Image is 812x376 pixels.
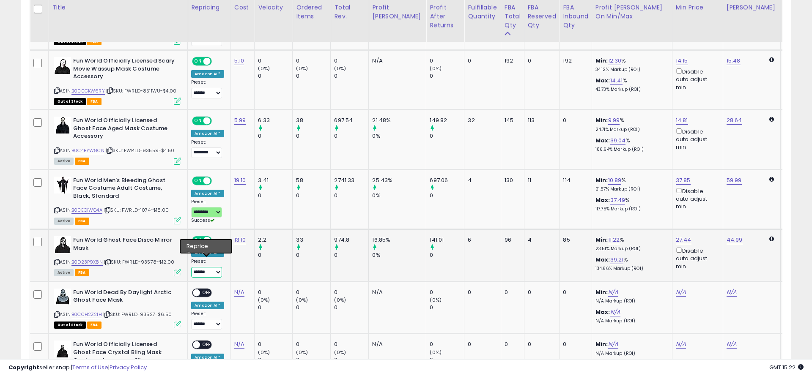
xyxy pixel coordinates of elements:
[676,57,688,65] a: 14.15
[563,236,585,244] div: 85
[71,147,104,154] a: B0C4BYW8CN
[676,340,686,349] a: N/A
[258,251,292,259] div: 0
[234,3,251,12] div: Cost
[676,288,686,297] a: N/A
[430,3,461,30] div: Profit After Returns
[334,177,368,184] div: 2741.33
[334,72,368,80] div: 0
[769,363,804,371] span: 2025-10-7 15:22 GMT
[234,57,244,65] a: 5.10
[595,137,666,153] div: %
[595,87,666,93] p: 43.73% Markup (ROI)
[191,79,224,98] div: Preset:
[54,117,71,134] img: 41Bh5yXYblL._SL40_.jpg
[372,236,426,244] div: 16.85%
[103,311,172,318] span: | SKU: FWRLD-93527-$6.50
[258,65,270,72] small: (0%)
[727,176,742,185] a: 59.99
[528,289,553,296] div: 0
[75,269,89,276] span: FBA
[676,67,716,91] div: Disable auto adjust min
[193,237,203,244] span: ON
[258,57,292,65] div: 0
[200,341,214,349] span: OFF
[8,364,147,372] div: seller snap | |
[334,65,346,72] small: (0%)
[595,136,610,144] b: Max:
[73,289,176,306] b: Fun World Dead By Daylight Arctic Ghost Face Mask
[676,236,691,244] a: 27.44
[608,340,618,349] a: N/A
[505,3,521,30] div: FBA Total Qty
[595,77,666,93] div: %
[595,256,610,264] b: Max:
[430,117,464,124] div: 149.82
[430,192,464,199] div: 0
[54,5,181,44] div: ASIN:
[595,67,666,73] p: 34.12% Markup (ROI)
[72,363,108,371] a: Terms of Use
[334,57,368,65] div: 0
[191,302,224,309] div: Amazon AI *
[200,289,214,296] span: OFF
[595,308,610,316] b: Max:
[71,87,105,95] a: B000GKW6RY
[727,236,743,244] a: 44.99
[234,176,246,185] a: 19.10
[193,117,203,125] span: ON
[258,349,270,356] small: (0%)
[106,87,176,94] span: | SKU: FWRLD-8511WU-$4.00
[87,322,101,329] span: FBA
[54,117,181,163] div: ASIN:
[430,57,464,65] div: 0
[595,288,608,296] b: Min:
[430,65,442,72] small: (0%)
[54,236,181,275] div: ASIN:
[563,177,585,184] div: 114
[595,3,669,21] div: Profit [PERSON_NAME] on Min/Max
[191,217,214,223] span: Success
[334,132,368,140] div: 0
[430,132,464,140] div: 0
[211,58,224,65] span: OFF
[258,341,292,348] div: 0
[505,236,518,244] div: 96
[296,177,330,184] div: 58
[468,177,494,184] div: 4
[595,57,608,65] b: Min:
[595,298,666,304] p: N/A Markup (ROI)
[727,288,737,297] a: N/A
[430,236,464,244] div: 141.01
[54,98,86,105] span: All listings that are currently out of stock and unavailable for purchase on Amazon
[468,117,494,124] div: 32
[372,117,426,124] div: 21.48%
[71,311,102,318] a: B0CCH2Z21H
[595,176,608,184] b: Min:
[110,363,147,371] a: Privacy Policy
[563,341,585,348] div: 0
[608,176,622,185] a: 10.89
[258,304,292,311] div: 0
[73,117,176,142] b: Fun World Officially Licensed Ghost Face Aged Mask Costume Accessory
[563,3,588,30] div: FBA inbound Qty
[676,186,716,211] div: Disable auto adjust min
[296,304,330,311] div: 0
[334,192,368,199] div: 0
[595,116,608,124] b: Min:
[71,259,103,266] a: B0D23P9X8N
[595,57,666,73] div: %
[505,289,518,296] div: 0
[211,117,224,125] span: OFF
[191,130,224,137] div: Amazon AI *
[468,236,494,244] div: 6
[193,177,203,184] span: ON
[595,206,666,212] p: 117.75% Markup (ROI)
[75,218,89,225] span: FBA
[54,177,181,223] div: ASIN:
[727,116,742,125] a: 28.64
[54,158,74,165] span: All listings currently available for purchase on Amazon
[608,288,618,297] a: N/A
[676,246,716,270] div: Disable auto adjust min
[430,177,464,184] div: 697.06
